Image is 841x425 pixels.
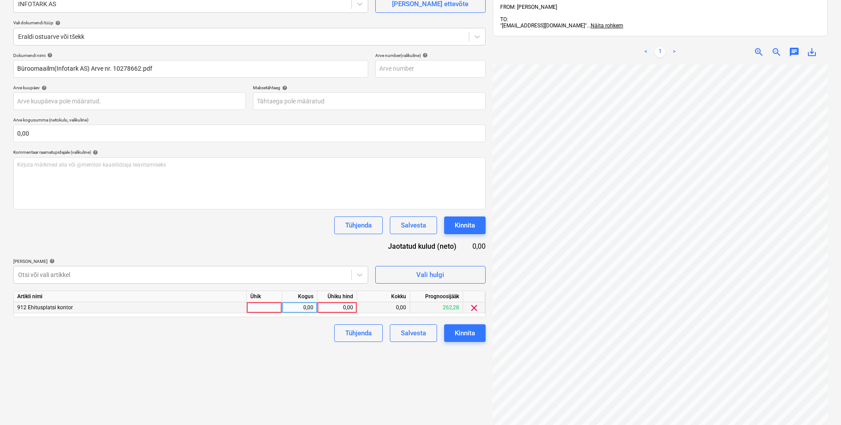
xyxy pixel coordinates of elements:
div: Vali dokumendi tüüp [13,20,486,26]
span: help [53,20,60,26]
span: zoom_in [754,47,764,57]
span: Näita rohkem [591,23,623,29]
div: Dokumendi nimi [13,53,368,58]
iframe: Chat Widget [797,383,841,425]
div: 0,00 [357,302,410,313]
span: ... [587,23,623,29]
div: 0,00 [471,241,485,251]
div: Salvesta [401,327,426,339]
div: Maksetähtaeg [253,85,486,91]
div: Salvesta [401,220,426,231]
div: Arve number (valikuline) [375,53,486,58]
input: Dokumendi nimi [13,60,368,78]
div: Tühjenda [345,220,372,231]
div: Ühiku hind [317,291,357,302]
div: 262,28 [410,302,463,313]
div: Vali hulgi [416,269,444,281]
span: help [421,53,428,58]
span: clear [469,303,479,313]
div: Ühik [247,291,282,302]
span: help [45,53,53,58]
a: Next page [669,47,679,57]
button: Tühjenda [334,324,383,342]
div: Kinnita [455,220,475,231]
span: "[EMAIL_ADDRESS][DOMAIN_NAME]" [500,23,587,29]
button: Tühjenda [334,216,383,234]
span: TO: [500,16,508,23]
div: [PERSON_NAME] [13,258,368,264]
div: Arve kuupäev [13,85,246,91]
div: 0,00 [286,302,313,313]
span: 912 Ehitusplatsi kontor [17,304,73,311]
span: save_alt [807,47,817,57]
div: Kinnita [455,327,475,339]
span: help [48,258,55,264]
span: help [40,85,47,91]
a: Previous page [641,47,651,57]
input: Arve kuupäeva pole määratud. [13,92,246,110]
span: help [280,85,287,91]
input: Arve number [375,60,486,78]
input: Tähtaega pole määratud [253,92,486,110]
span: zoom_out [771,47,782,57]
div: 0,00 [321,302,353,313]
button: Kinnita [444,324,486,342]
input: Arve kogusumma (netokulu, valikuline) [13,125,486,142]
button: Salvesta [390,324,437,342]
a: Page 1 is your current page [655,47,665,57]
button: Vali hulgi [375,266,486,284]
button: Kinnita [444,216,486,234]
div: Kogus [282,291,317,302]
div: Artikli nimi [14,291,247,302]
button: Salvesta [390,216,437,234]
div: Jaotatud kulud (neto) [371,241,471,251]
div: Kommentaar raamatupidajale (valikuline) [13,149,486,155]
span: help [91,150,98,155]
p: Arve kogusumma (netokulu, valikuline) [13,117,486,125]
span: FROM: [PERSON_NAME] [500,4,557,10]
span: chat [789,47,800,57]
div: Prognoosijääk [410,291,463,302]
div: Kokku [357,291,410,302]
div: Tühjenda [345,327,372,339]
